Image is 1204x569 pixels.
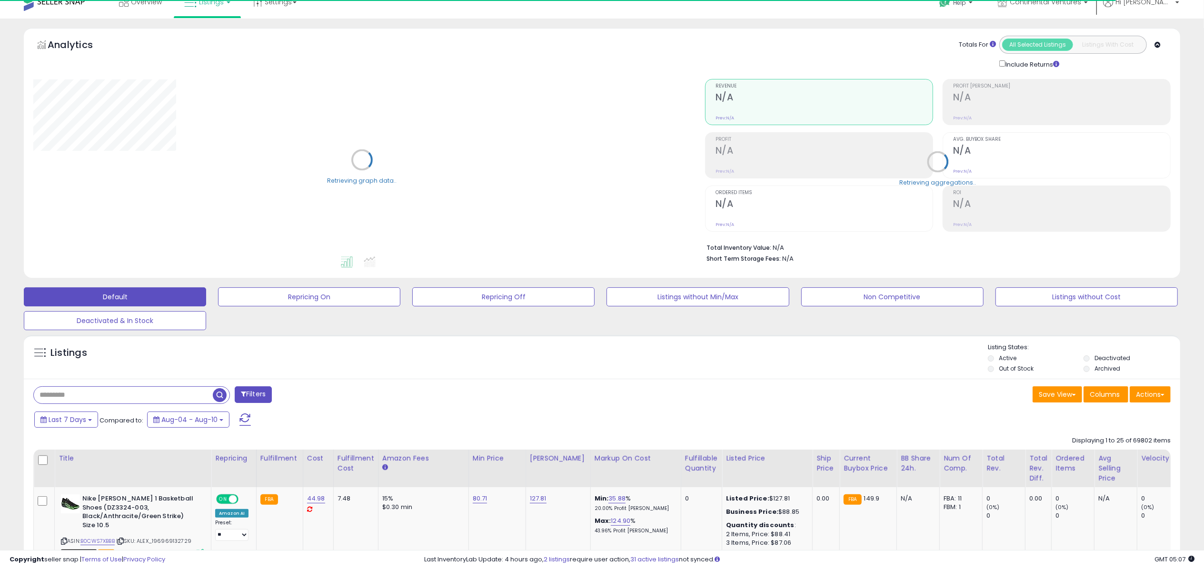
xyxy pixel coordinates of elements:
div: Ordered Items [1055,453,1090,473]
p: 20.00% Profit [PERSON_NAME] [595,505,674,512]
a: Terms of Use [81,555,122,564]
div: Include Returns [992,59,1071,69]
span: Columns [1090,390,1120,399]
div: 0 [986,494,1025,503]
button: Aug-04 - Aug-10 [147,412,229,428]
button: Repricing Off [412,287,595,306]
div: FBA: 11 [944,494,975,503]
div: 7.48 [338,494,371,503]
div: Repricing [215,453,252,463]
a: 35.88 [608,494,626,503]
button: Default [24,287,206,306]
small: (0%) [1055,503,1069,511]
span: ON [217,495,229,503]
button: Deactivated & In Stock [24,311,206,330]
div: N/A [1098,494,1130,503]
div: Current Buybox Price [844,453,893,473]
div: 0.00 [1029,494,1044,503]
div: Amazon AI [215,509,249,518]
a: 124.90 [611,516,630,526]
th: The percentage added to the cost of goods (COGS) that forms the calculator for Min & Max prices. [590,450,681,487]
button: Listings without Cost [995,287,1178,306]
div: 0 [1141,494,1180,503]
b: Listed Price: [726,494,769,503]
div: Cost [307,453,329,463]
div: [PERSON_NAME] [530,453,587,463]
div: Last InventoryLab Update: 4 hours ago, require user action, not synced. [424,555,1194,564]
b: Min: [595,494,609,503]
small: FBA [260,494,278,505]
div: Total Rev. Diff. [1029,453,1047,483]
small: Amazon Fees. [382,463,388,472]
div: % [595,494,674,512]
a: B0CWS7XBBB [80,537,115,545]
div: N/A [901,494,932,503]
button: Last 7 Days [34,412,98,428]
a: Privacy Policy [123,555,165,564]
button: Listings With Cost [1073,39,1144,51]
div: 0 [1055,511,1094,520]
span: Aug-04 - Aug-10 [161,415,218,424]
small: (0%) [986,503,1000,511]
div: : [726,521,805,530]
button: Non Competitive [801,287,984,306]
span: OFF [237,495,252,503]
a: 2 listings [544,555,570,564]
div: Velocity [1141,453,1176,463]
div: 0 [1141,511,1180,520]
span: Compared to: [100,416,143,425]
a: 31 active listings [630,555,679,564]
div: 15% [382,494,461,503]
div: 0 [986,511,1025,520]
div: 3 Items, Price: $87.06 [726,539,805,547]
div: Markup on Cost [595,453,677,463]
div: Min Price [473,453,522,463]
div: Total Rev. [986,453,1021,473]
p: 43.96% Profit [PERSON_NAME] [595,528,674,534]
div: Retrieving aggregations.. [900,178,976,186]
div: Preset: [215,520,249,541]
div: Title [59,453,207,463]
h5: Analytics [48,38,111,54]
div: Fulfillable Quantity [685,453,718,473]
div: Num of Comp. [944,453,978,473]
small: FBA [844,494,861,505]
div: Displaying 1 to 25 of 69802 items [1072,436,1171,445]
small: (0%) [1141,503,1154,511]
a: 127.81 [530,494,547,503]
button: Columns [1084,386,1128,402]
label: Out of Stock [999,364,1034,373]
b: Nike [PERSON_NAME] 1 Basketball Shoes (DZ3324-003, Black/Anthracite/Green Strike) Size 10.5 [82,494,198,532]
div: seller snap | | [10,555,165,564]
label: Active [999,354,1016,362]
span: 149.9 [864,494,880,503]
div: $0.30 min [382,503,461,511]
b: Business Price: [726,507,778,516]
div: FBM: 1 [944,503,975,511]
div: 0 [1055,494,1094,503]
button: Repricing On [218,287,400,306]
div: 0 [685,494,715,503]
a: 44.98 [307,494,325,503]
button: Actions [1130,386,1171,402]
button: Save View [1033,386,1082,402]
strong: Copyright [10,555,44,564]
div: $127.81 [726,494,805,503]
button: Listings without Min/Max [607,287,789,306]
div: Avg Selling Price [1098,453,1133,483]
button: Filters [235,386,272,403]
div: Totals For [959,40,996,49]
span: Last 7 Days [49,415,86,424]
div: $88.85 [726,508,805,516]
h5: Listings [50,346,87,360]
button: All Selected Listings [1002,39,1073,51]
a: 80.71 [473,494,488,503]
b: Quantity discounts [726,520,795,530]
b: Max: [595,516,611,525]
div: 2 Items, Price: $88.41 [726,530,805,539]
label: Archived [1095,364,1120,373]
div: % [595,517,674,534]
span: 2025-08-18 05:07 GMT [1154,555,1194,564]
p: Listing States: [988,343,1180,352]
div: Fulfillment Cost [338,453,374,473]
